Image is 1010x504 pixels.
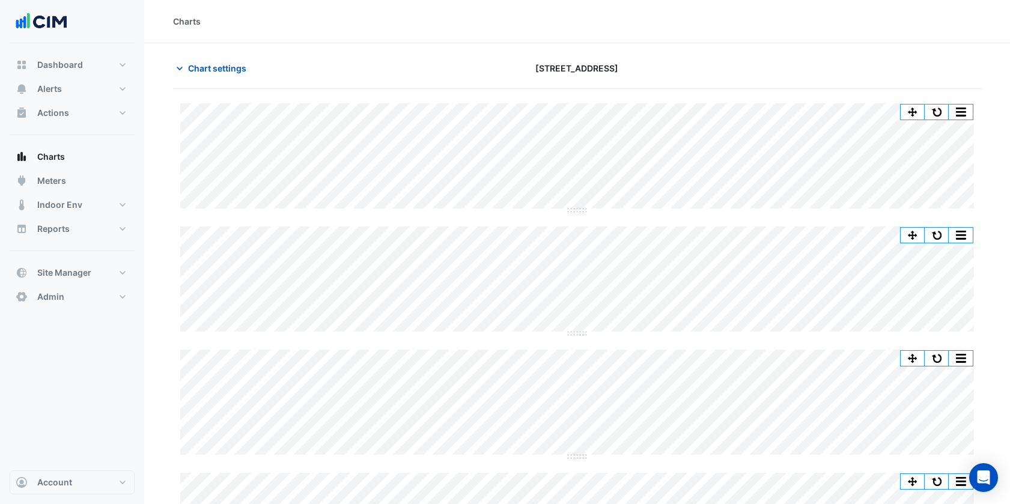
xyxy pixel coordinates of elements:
div: Charts [173,15,201,28]
span: Dashboard [37,59,83,71]
span: Chart settings [188,62,246,74]
button: Actions [10,101,135,125]
span: Account [37,476,72,488]
button: Reset [925,351,949,366]
app-icon: Dashboard [16,59,28,71]
span: Charts [37,151,65,163]
button: Meters [10,169,135,193]
button: Account [10,470,135,494]
app-icon: Meters [16,175,28,187]
button: Reset [925,474,949,489]
button: Pan [901,474,925,489]
app-icon: Admin [16,291,28,303]
span: Admin [37,291,64,303]
app-icon: Reports [16,223,28,235]
button: Indoor Env [10,193,135,217]
span: Indoor Env [37,199,82,211]
span: Alerts [37,83,62,95]
button: Pan [901,351,925,366]
span: Actions [37,107,69,119]
button: More Options [949,351,973,366]
button: More Options [949,105,973,120]
app-icon: Site Manager [16,267,28,279]
button: Reset [925,105,949,120]
button: Pan [901,228,925,243]
div: Open Intercom Messenger [969,463,998,492]
app-icon: Charts [16,151,28,163]
button: More Options [949,228,973,243]
button: Admin [10,285,135,309]
button: Pan [901,105,925,120]
button: Chart settings [173,58,254,79]
span: Reports [37,223,70,235]
app-icon: Actions [16,107,28,119]
button: More Options [949,474,973,489]
span: Site Manager [37,267,91,279]
button: Reports [10,217,135,241]
img: Company Logo [14,10,68,34]
button: Reset [925,228,949,243]
span: [STREET_ADDRESS] [535,62,618,74]
app-icon: Indoor Env [16,199,28,211]
button: Charts [10,145,135,169]
button: Alerts [10,77,135,101]
button: Dashboard [10,53,135,77]
button: Site Manager [10,261,135,285]
span: Meters [37,175,66,187]
app-icon: Alerts [16,83,28,95]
